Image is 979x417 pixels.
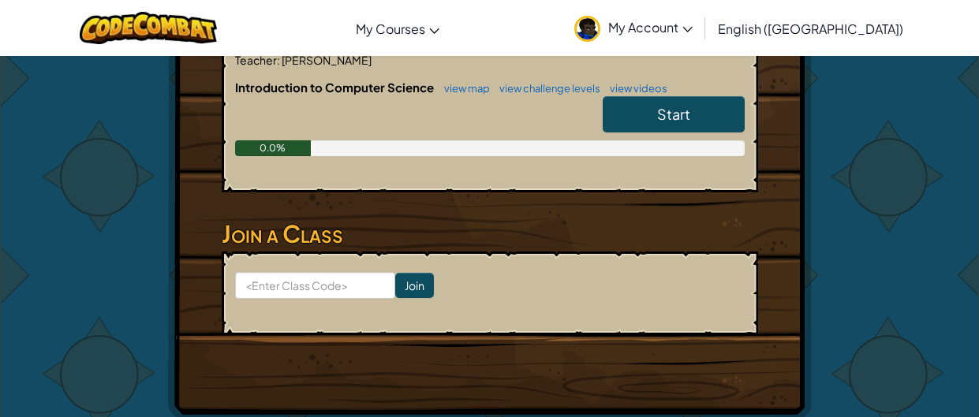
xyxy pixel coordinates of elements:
img: avatar [574,16,600,42]
h3: Join a Class [222,216,758,251]
a: view map [436,82,490,95]
span: [PERSON_NAME] [280,53,372,67]
a: English ([GEOGRAPHIC_DATA]) [710,7,911,50]
span: Teacher [235,53,277,67]
span: Introduction to Computer Science [235,80,436,95]
a: view videos [602,82,667,95]
a: My Courses [348,7,447,50]
input: <Enter Class Code> [235,272,395,299]
span: Start [657,105,690,123]
a: view challenge levels [491,82,600,95]
a: My Account [566,3,701,53]
div: 0.0% [235,140,312,156]
input: Join [395,273,434,298]
span: My Account [608,19,693,35]
span: My Courses [356,20,425,37]
img: CodeCombat logo [80,12,218,44]
span: : [277,53,280,67]
span: English ([GEOGRAPHIC_DATA]) [718,20,903,37]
